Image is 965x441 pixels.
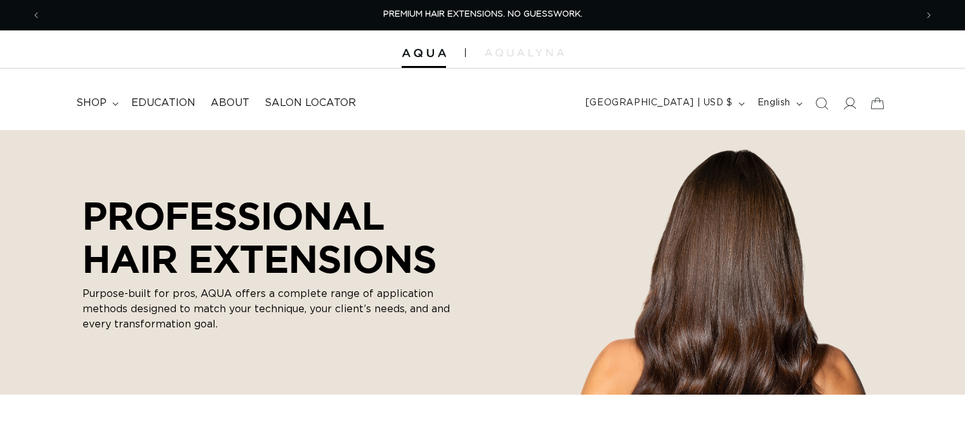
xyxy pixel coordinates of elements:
[82,286,450,332] p: Purpose-built for pros, AQUA offers a complete range of application methods designed to match you...
[915,3,943,27] button: Next announcement
[211,96,249,110] span: About
[485,49,564,56] img: aqualyna.com
[257,89,364,117] a: Salon Locator
[758,96,791,110] span: English
[69,89,124,117] summary: shop
[82,194,450,280] p: PROFESSIONAL HAIR EXTENSIONS
[808,89,836,117] summary: Search
[402,49,446,58] img: Aqua Hair Extensions
[203,89,257,117] a: About
[586,96,733,110] span: [GEOGRAPHIC_DATA] | USD $
[750,91,808,115] button: English
[265,96,356,110] span: Salon Locator
[124,89,203,117] a: Education
[131,96,195,110] span: Education
[76,96,107,110] span: shop
[22,3,50,27] button: Previous announcement
[383,10,582,18] span: PREMIUM HAIR EXTENSIONS. NO GUESSWORK.
[578,91,750,115] button: [GEOGRAPHIC_DATA] | USD $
